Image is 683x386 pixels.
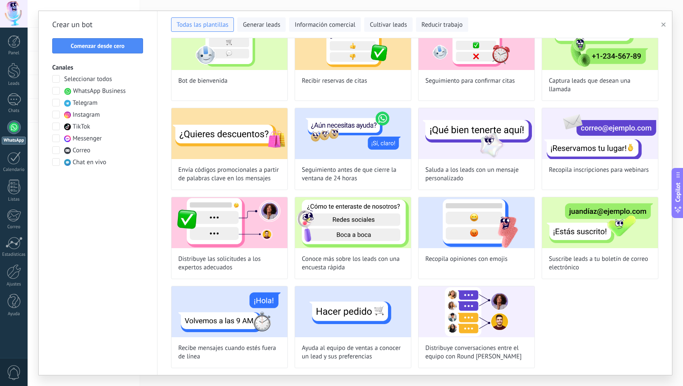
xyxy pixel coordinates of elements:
[302,255,404,272] span: Conoce más sobre los leads con una encuesta rápida
[2,81,26,87] div: Leads
[295,108,411,159] img: Seguimiento antes de que cierre la ventana de 24 horas
[73,158,106,167] span: Chat en vivo
[302,77,367,85] span: Recibir reservas de citas
[2,167,26,173] div: Calendario
[295,21,355,29] span: Información comercial
[2,252,26,257] div: Estadísticas
[295,19,411,70] img: Recibir reservas de citas
[178,344,281,361] span: Recibe mensajes cuando estés fuera de línea
[425,77,515,85] span: Seguimiento para confirmar citas
[171,108,287,159] img: Envía códigos promocionales a partir de palabras clave en los mensajes
[178,255,281,272] span: Distribuye las solicitudes a los expertos adecuados
[178,77,228,85] span: Bot de bienvenida
[422,21,463,29] span: Reducir trabajo
[171,17,234,32] button: Todas las plantillas
[295,197,411,248] img: Conoce más sobre los leads con una encuesta rápida
[52,38,143,53] button: Comenzar desde cero
[419,19,534,70] img: Seguimiento para confirmar citas
[542,19,658,70] img: Captura leads que desean una llamada
[549,255,651,272] span: Suscribe leads a tu boletín de correo electrónico
[52,64,143,72] h3: Canales
[52,18,143,31] h2: Crear un bot
[73,99,98,107] span: Telegram
[177,21,228,29] span: Todas las plantillas
[289,17,361,32] button: Información comercial
[243,21,280,29] span: Generar leads
[73,134,102,143] span: Messenger
[419,108,534,159] img: Saluda a los leads con un mensaje personalizado
[2,282,26,287] div: Ajustes
[549,166,649,174] span: Recopila inscripciones para webinars
[171,286,287,337] img: Recibe mensajes cuando estés fuera de línea
[425,166,528,183] span: Saluda a los leads con un mensaje personalizado
[2,311,26,317] div: Ayuda
[419,197,534,248] img: Recopila opiniones con emojis
[302,166,404,183] span: Seguimiento antes de que cierre la ventana de 24 horas
[2,108,26,114] div: Chats
[73,87,126,95] span: WhatsApp Business
[73,123,90,131] span: TikTok
[71,43,125,49] span: Comenzar desde cero
[674,183,682,202] span: Copilot
[171,197,287,248] img: Distribuye las solicitudes a los expertos adecuados
[73,146,90,155] span: Correo
[549,77,651,94] span: Captura leads que desean una llamada
[416,17,468,32] button: Reducir trabajo
[419,286,534,337] img: Distribuye conversaciones entre el equipo con Round Robin
[64,75,112,84] span: Seleccionar todos
[178,166,281,183] span: Envía códigos promocionales a partir de palabras clave en los mensajes
[542,197,658,248] img: Suscribe leads a tu boletín de correo electrónico
[2,137,26,145] div: WhatsApp
[542,108,658,159] img: Recopila inscripciones para webinars
[370,21,407,29] span: Cultivar leads
[2,197,26,202] div: Listas
[171,19,287,70] img: Bot de bienvenida
[364,17,412,32] button: Cultivar leads
[237,17,286,32] button: Generar leads
[2,224,26,230] div: Correo
[2,50,26,56] div: Panel
[302,344,404,361] span: Ayuda al equipo de ventas a conocer un lead y sus preferencias
[295,286,411,337] img: Ayuda al equipo de ventas a conocer un lead y sus preferencias
[425,344,528,361] span: Distribuye conversaciones entre el equipo con Round [PERSON_NAME]
[73,111,100,119] span: Instagram
[425,255,508,263] span: Recopila opiniones con emojis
